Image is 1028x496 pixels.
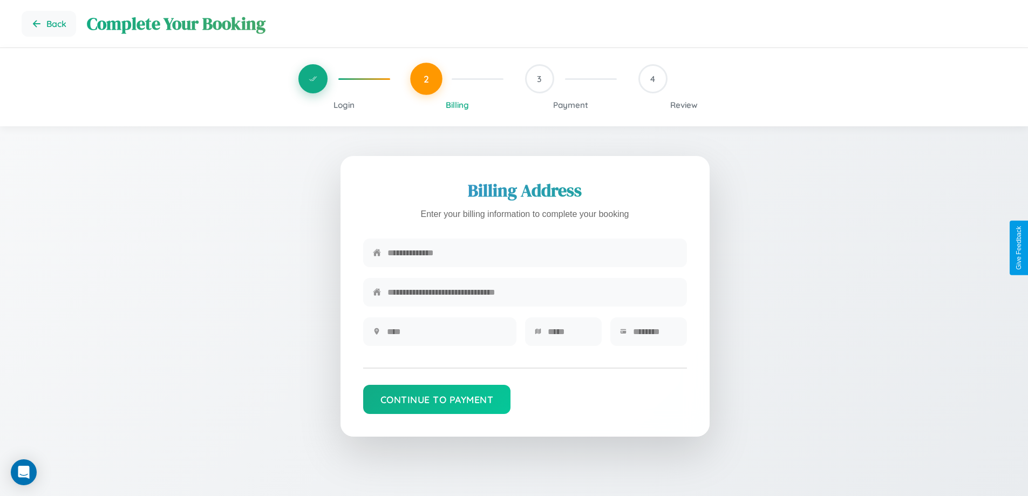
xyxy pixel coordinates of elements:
span: 3 [537,73,542,84]
button: Go back [22,11,76,37]
h1: Complete Your Booking [87,12,1006,36]
span: Billing [446,100,469,110]
div: Give Feedback [1015,226,1023,270]
span: Review [670,100,698,110]
button: Continue to Payment [363,385,511,414]
span: Login [333,100,355,110]
span: Payment [553,100,588,110]
div: Open Intercom Messenger [11,459,37,485]
h2: Billing Address [363,179,687,202]
p: Enter your billing information to complete your booking [363,207,687,222]
span: 4 [650,73,655,84]
span: 2 [424,73,429,85]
